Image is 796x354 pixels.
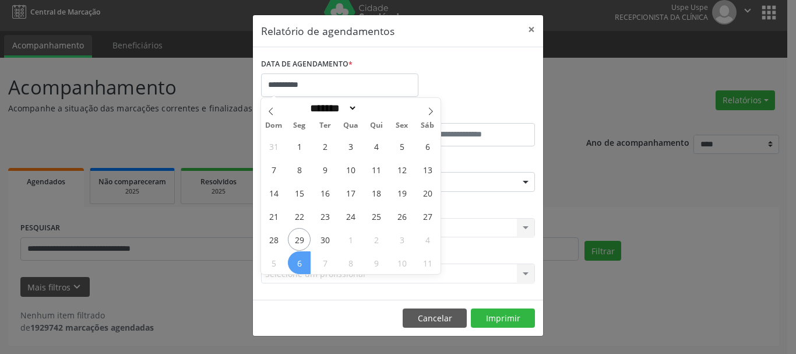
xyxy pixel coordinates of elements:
button: Imprimir [471,309,535,328]
span: Setembro 17, 2025 [339,181,362,204]
span: Dom [261,122,287,129]
span: Setembro 16, 2025 [314,181,336,204]
span: Outubro 1, 2025 [339,228,362,251]
span: Setembro 9, 2025 [314,158,336,181]
span: Setembro 15, 2025 [288,181,311,204]
span: Setembro 12, 2025 [390,158,413,181]
span: Setembro 30, 2025 [314,228,336,251]
span: Outubro 10, 2025 [390,251,413,274]
input: Year [357,102,396,114]
span: Setembro 6, 2025 [416,135,439,157]
span: Setembro 14, 2025 [262,181,285,204]
span: Agosto 31, 2025 [262,135,285,157]
span: Setembro 29, 2025 [288,228,311,251]
span: Outubro 5, 2025 [262,251,285,274]
span: Setembro 3, 2025 [339,135,362,157]
span: Outubro 9, 2025 [365,251,388,274]
span: Outubro 4, 2025 [416,228,439,251]
span: Setembro 13, 2025 [416,158,439,181]
label: ATÉ [401,105,535,123]
span: Outubro 7, 2025 [314,251,336,274]
span: Setembro 8, 2025 [288,158,311,181]
span: Outubro 2, 2025 [365,228,388,251]
button: Cancelar [403,309,467,328]
span: Setembro 18, 2025 [365,181,388,204]
span: Setembro 2, 2025 [314,135,336,157]
span: Setembro 7, 2025 [262,158,285,181]
span: Outubro 6, 2025 [288,251,311,274]
span: Setembro 26, 2025 [390,205,413,227]
span: Seg [287,122,312,129]
span: Ter [312,122,338,129]
h5: Relatório de agendamentos [261,23,395,38]
span: Setembro 5, 2025 [390,135,413,157]
span: Setembro 21, 2025 [262,205,285,227]
span: Sex [389,122,415,129]
span: Sáb [415,122,441,129]
span: Setembro 4, 2025 [365,135,388,157]
span: Outubro 11, 2025 [416,251,439,274]
span: Setembro 28, 2025 [262,228,285,251]
span: Qui [364,122,389,129]
span: Outubro 3, 2025 [390,228,413,251]
span: Qua [338,122,364,129]
span: Setembro 27, 2025 [416,205,439,227]
span: Setembro 1, 2025 [288,135,311,157]
span: Setembro 24, 2025 [339,205,362,227]
span: Setembro 11, 2025 [365,158,388,181]
span: Outubro 8, 2025 [339,251,362,274]
span: Setembro 20, 2025 [416,181,439,204]
span: Setembro 22, 2025 [288,205,311,227]
span: Setembro 25, 2025 [365,205,388,227]
select: Month [306,102,357,114]
span: Setembro 10, 2025 [339,158,362,181]
span: Setembro 23, 2025 [314,205,336,227]
span: Setembro 19, 2025 [390,181,413,204]
button: Close [520,15,543,44]
label: DATA DE AGENDAMENTO [261,55,353,73]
